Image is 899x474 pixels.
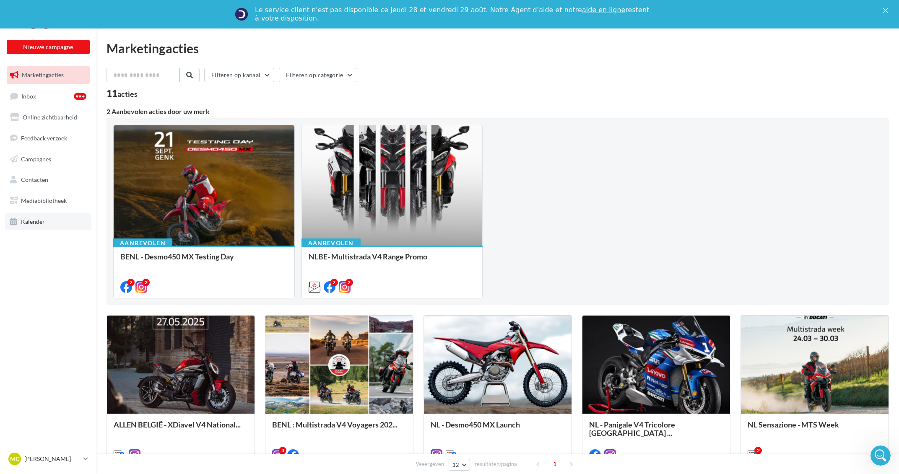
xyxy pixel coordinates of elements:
[431,420,520,429] span: NL - Desmo450 MX Launch
[548,457,561,471] span: 1
[117,90,138,98] div: acties
[74,93,86,100] div: 99+
[582,6,625,14] a: aide en ligne
[21,92,36,99] span: Inbox
[5,192,91,210] a: Mediabibliotheek
[754,447,762,454] div: 2
[255,6,651,23] div: Le service client n'est pas disponible ce jeudi 28 et vendredi 29 août. Notre Agent d'aide et not...
[21,135,67,142] span: Feedback verzoek
[107,108,889,115] div: 2 Aanbevolen acties door uw merk
[449,459,470,471] button: 12
[475,460,517,468] span: resultaten/pagina
[114,420,241,429] span: ALLEN BELGIË - XDiavel V4 National...
[5,87,91,105] a: Inbox99+
[589,420,675,438] span: NL - Panigale V4 Tricolore [GEOGRAPHIC_DATA] ...
[330,279,338,286] div: 2
[5,66,91,84] a: Marketingacties
[301,238,361,248] div: Aanbevolen
[204,68,274,82] button: Filteren op kanaal
[23,114,77,121] span: Online zichtbaarheid
[5,150,91,168] a: Campagnes
[142,279,150,286] div: 2
[5,213,91,231] a: Kalender
[21,155,51,162] span: Campagnes
[748,420,839,429] span: NL Sensazione - MTS Week
[5,109,91,126] a: Online zichtbaarheid
[5,130,91,147] a: Feedback verzoek
[113,238,172,248] div: Aanbevolen
[107,89,138,98] div: 11
[870,446,891,466] iframe: Intercom live chat
[24,455,80,463] p: [PERSON_NAME]
[279,68,357,82] button: Filteren op categorie
[7,40,90,54] button: Nieuwe campagne
[21,197,67,204] span: Mediabibliotheek
[883,8,891,13] div: Close
[10,455,19,463] span: MC
[22,71,64,78] span: Marketingacties
[107,42,889,54] div: Marketingacties
[7,451,90,467] a: MC [PERSON_NAME]
[5,171,91,189] a: Contacten
[416,460,444,468] span: Weergeven
[21,176,48,183] span: Contacten
[452,461,460,468] span: 12
[120,252,234,261] span: BENL - Desmo450 MX Testing Day
[279,447,286,454] div: 3
[21,218,45,225] span: Kalender
[127,279,135,286] div: 2
[346,279,353,286] div: 2
[235,8,248,21] img: Profile image for Service-Client
[272,420,398,429] span: BENL : Multistrada V4 Voyagers 202...
[309,252,427,261] span: NLBE- Multistrada V4 Range Promo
